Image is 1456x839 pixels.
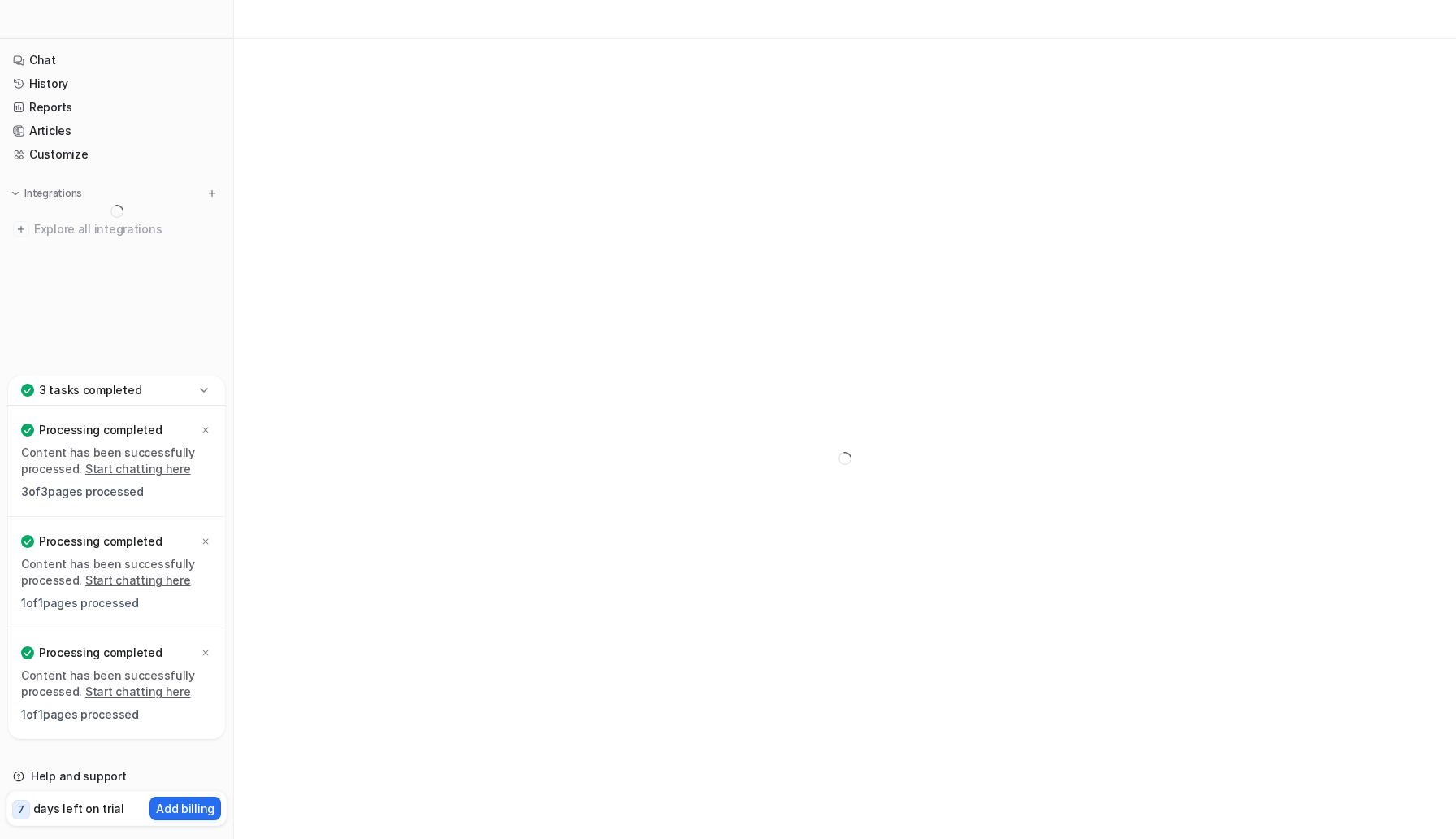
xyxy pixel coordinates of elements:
[6,218,227,241] a: Explore all integrations
[6,72,227,95] a: History
[21,595,212,611] p: 1 of 1 pages processed
[34,216,220,242] span: Explore all integrations
[6,96,227,119] a: Reports
[10,188,21,199] img: expand menu
[39,382,141,398] p: 3 tasks completed
[85,462,191,476] a: Start chatting here
[85,685,191,698] a: Start chatting here
[149,797,221,820] button: Add billing
[206,188,218,199] img: menu_add.svg
[18,802,24,817] p: 7
[21,445,212,477] p: Content has been successfully processed.
[21,667,212,700] p: Content has been successfully processed.
[24,187,82,200] p: Integrations
[21,556,212,589] p: Content has been successfully processed.
[85,573,191,587] a: Start chatting here
[6,185,87,202] button: Integrations
[13,221,29,237] img: explore all integrations
[6,765,227,788] a: Help and support
[156,800,214,817] p: Add billing
[6,120,227,142] a: Articles
[39,645,162,661] p: Processing completed
[21,706,212,723] p: 1 of 1 pages processed
[33,800,124,817] p: days left on trial
[6,49,227,72] a: Chat
[21,484,212,500] p: 3 of 3 pages processed
[39,422,162,438] p: Processing completed
[6,143,227,166] a: Customize
[39,533,162,550] p: Processing completed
